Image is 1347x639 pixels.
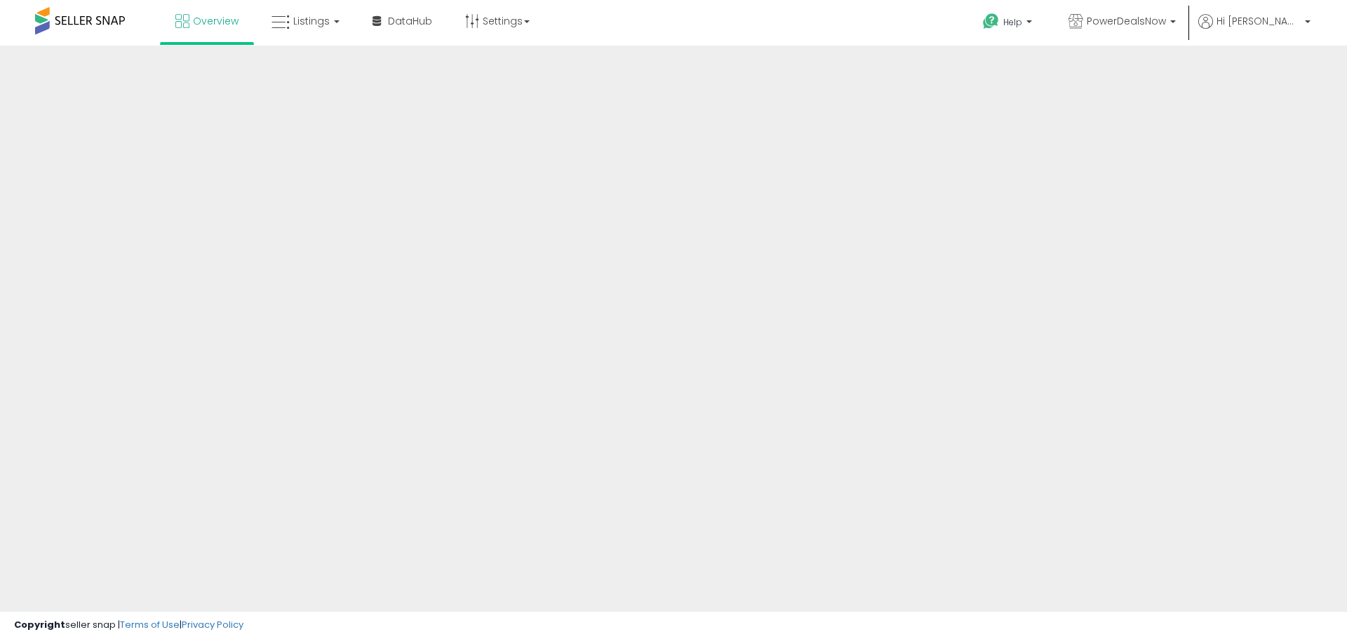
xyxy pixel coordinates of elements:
[1087,14,1166,28] span: PowerDealsNow
[14,619,243,632] div: seller snap | |
[1217,14,1301,28] span: Hi [PERSON_NAME]
[982,13,1000,30] i: Get Help
[1003,16,1022,28] span: Help
[388,14,432,28] span: DataHub
[193,14,239,28] span: Overview
[1198,14,1311,46] a: Hi [PERSON_NAME]
[182,618,243,631] a: Privacy Policy
[14,618,65,631] strong: Copyright
[293,14,330,28] span: Listings
[972,2,1046,46] a: Help
[120,618,180,631] a: Terms of Use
